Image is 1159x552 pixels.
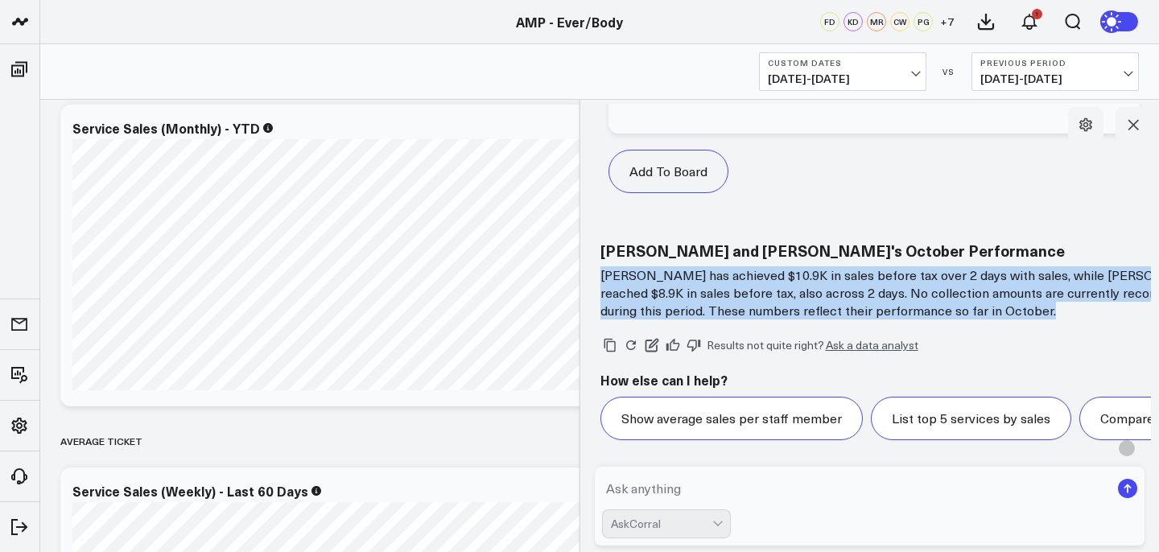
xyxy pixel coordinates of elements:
button: Copy [600,336,620,355]
div: AVERAGE TICKET [60,422,142,459]
span: [DATE] - [DATE] [768,72,918,85]
span: Results not quite right? [707,337,824,352]
button: Custom Dates[DATE]-[DATE] [759,52,926,91]
div: 1 [1032,9,1042,19]
span: + 7 [940,16,954,27]
span: [DATE] - [DATE] [980,72,1130,85]
div: PG [914,12,933,31]
div: AskCorral [611,517,712,530]
div: FD [820,12,839,31]
div: CW [890,12,909,31]
b: Custom Dates [768,58,918,68]
div: Service Sales (Weekly) - Last 60 Days [72,482,308,500]
button: +7 [937,12,956,31]
button: List top 5 services by sales [871,397,1071,440]
a: AMP - Ever/Body [516,13,623,31]
div: Service Sales (Monthly) - YTD [72,119,260,137]
button: Previous Period[DATE]-[DATE] [971,52,1139,91]
button: Show average sales per staff member [600,397,863,440]
div: MR [867,12,886,31]
div: VS [934,67,963,76]
b: Previous Period [980,58,1130,68]
div: KD [843,12,863,31]
button: Add To Board [608,150,728,193]
a: Ask a data analyst [826,340,918,351]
